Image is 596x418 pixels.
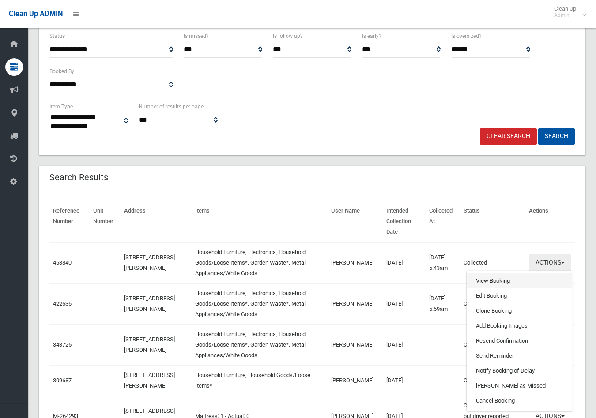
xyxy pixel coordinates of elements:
a: Edit Booking [467,288,572,303]
td: [DATE] 5:43am [426,242,460,284]
a: Clone Booking [467,303,572,318]
a: 309687 [53,377,72,384]
button: Actions [529,254,571,271]
a: Resend Confirmation [467,333,572,348]
span: Clean Up [550,5,585,19]
td: [DATE] [383,365,426,396]
td: [DATE] [383,283,426,324]
label: Number of results per page [139,102,204,112]
th: Reference Number [49,201,90,242]
td: Household Furniture, Electronics, Household Goods/Loose Items*, Garden Waste*, Metal Appliances/W... [192,283,328,324]
td: [PERSON_NAME] [328,242,383,284]
th: Address [121,201,192,242]
td: [DATE] 5:59am [426,283,460,324]
td: Household Furniture, Household Goods/Loose Items* [192,365,328,396]
a: [STREET_ADDRESS][PERSON_NAME] [124,295,175,312]
a: [STREET_ADDRESS][PERSON_NAME] [124,372,175,389]
td: [PERSON_NAME] [328,283,383,324]
td: Household Furniture, Electronics, Household Goods/Loose Items*, Garden Waste*, Metal Appliances/W... [192,242,328,284]
a: [STREET_ADDRESS][PERSON_NAME] [124,336,175,353]
label: Is early? [362,31,381,41]
th: Items [192,201,328,242]
th: Actions [525,201,575,242]
a: 343725 [53,341,72,348]
td: Collected [460,324,525,365]
button: Search [538,128,575,145]
a: Add Booking Images [467,318,572,333]
a: [PERSON_NAME] as Missed [467,378,572,393]
label: Item Type [49,102,73,112]
td: [PERSON_NAME] [328,324,383,365]
header: Search Results [39,169,119,186]
a: [STREET_ADDRESS][PERSON_NAME] [124,254,175,271]
label: Is missed? [184,31,209,41]
a: Clear Search [480,128,537,145]
td: [PERSON_NAME] [328,365,383,396]
td: [DATE] [383,324,426,365]
label: Is follow up? [273,31,303,41]
label: Is oversized? [451,31,482,41]
th: Collected At [426,201,460,242]
span: Clean Up ADMIN [9,10,63,18]
a: Cancel Booking [467,393,572,408]
a: 422636 [53,300,72,307]
td: Collected [460,365,525,396]
th: User Name [328,201,383,242]
th: Unit Number [90,201,121,242]
th: Intended Collection Date [383,201,426,242]
a: View Booking [467,273,572,288]
td: Collected [460,283,525,324]
th: Status [460,201,525,242]
td: Household Furniture, Electronics, Household Goods/Loose Items*, Garden Waste*, Metal Appliances/W... [192,324,328,365]
td: [DATE] [383,242,426,284]
label: Status [49,31,65,41]
small: Admin [554,12,576,19]
a: 463840 [53,259,72,266]
a: Notify Booking of Delay [467,363,572,378]
label: Booked By [49,67,74,76]
td: Collected [460,242,525,284]
a: Send Reminder [467,348,572,363]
